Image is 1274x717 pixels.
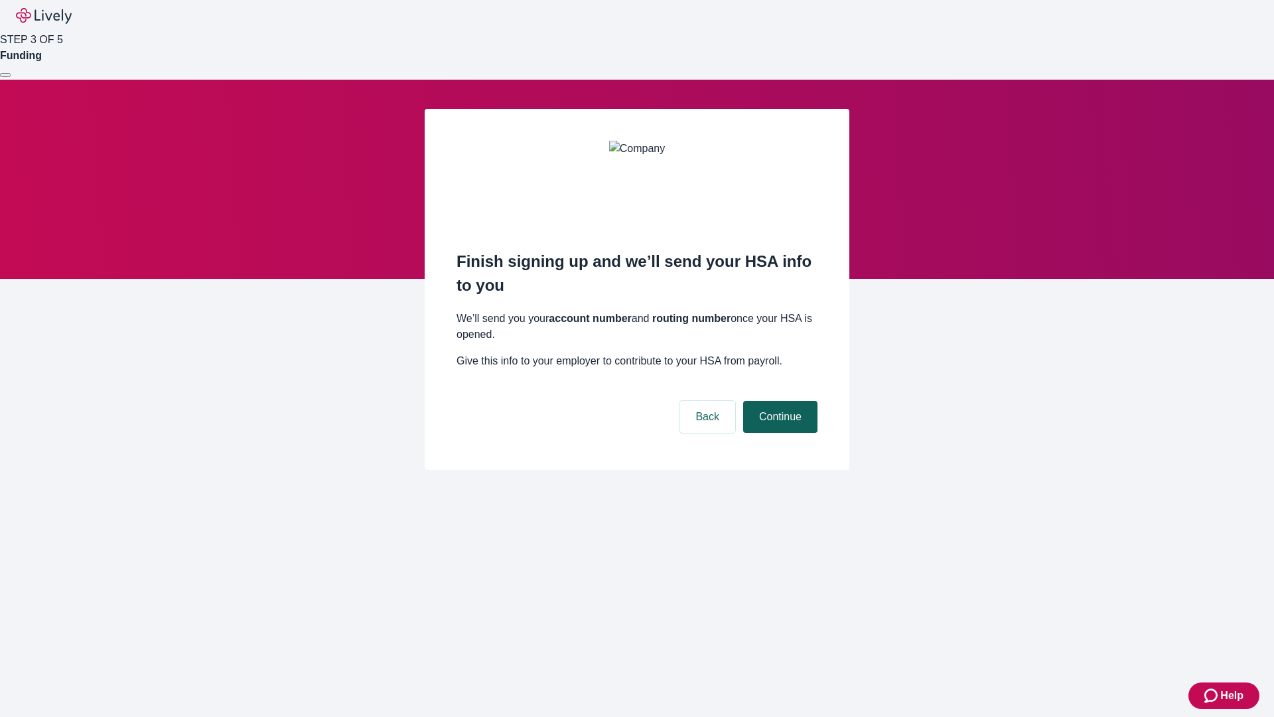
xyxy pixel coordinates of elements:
[457,311,817,343] p: We’ll send you your and once your HSA is opened.
[16,8,72,24] img: Lively
[457,353,817,369] p: Give this info to your employer to contribute to your HSA from payroll.
[1204,688,1220,704] svg: Zendesk support icon
[549,313,631,324] strong: account number
[609,141,665,220] img: Company
[679,401,735,433] button: Back
[1188,682,1259,709] button: Zendesk support iconHelp
[1220,688,1243,704] span: Help
[457,250,817,297] h2: Finish signing up and we’ll send your HSA info to you
[652,313,731,324] strong: routing number
[743,401,817,433] button: Continue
